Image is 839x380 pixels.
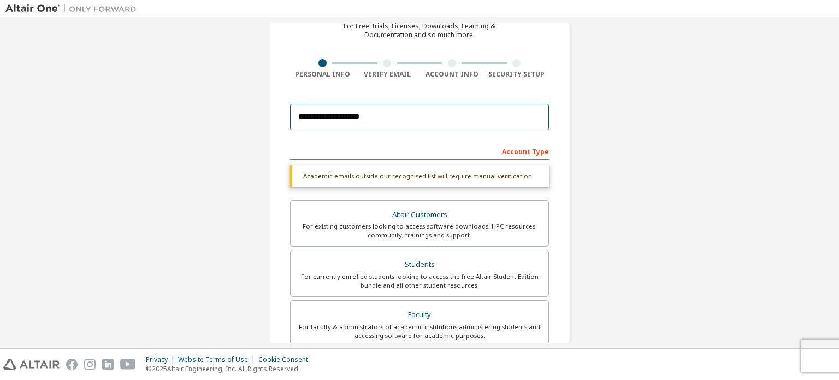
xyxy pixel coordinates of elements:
[297,257,542,272] div: Students
[297,272,542,290] div: For currently enrolled students looking to access the free Altair Student Edition bundle and all ...
[485,70,550,79] div: Security Setup
[5,3,142,14] img: Altair One
[297,307,542,323] div: Faculty
[102,359,114,370] img: linkedin.svg
[146,364,315,373] p: © 2025 Altair Engineering, Inc. All Rights Reserved.
[178,355,258,364] div: Website Terms of Use
[84,359,96,370] img: instagram.svg
[3,359,60,370] img: altair_logo.svg
[258,355,315,364] div: Cookie Consent
[290,165,549,187] div: Academic emails outside our recognised list will require manual verification.
[297,222,542,239] div: For existing customers looking to access software downloads, HPC resources, community, trainings ...
[344,22,495,39] div: For Free Trials, Licenses, Downloads, Learning & Documentation and so much more.
[297,323,542,340] div: For faculty & administrators of academic institutions administering students and accessing softwa...
[290,70,355,79] div: Personal Info
[146,355,178,364] div: Privacy
[290,142,549,160] div: Account Type
[297,207,542,223] div: Altair Customers
[120,359,136,370] img: youtube.svg
[355,70,420,79] div: Verify Email
[419,70,485,79] div: Account Info
[66,359,78,370] img: facebook.svg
